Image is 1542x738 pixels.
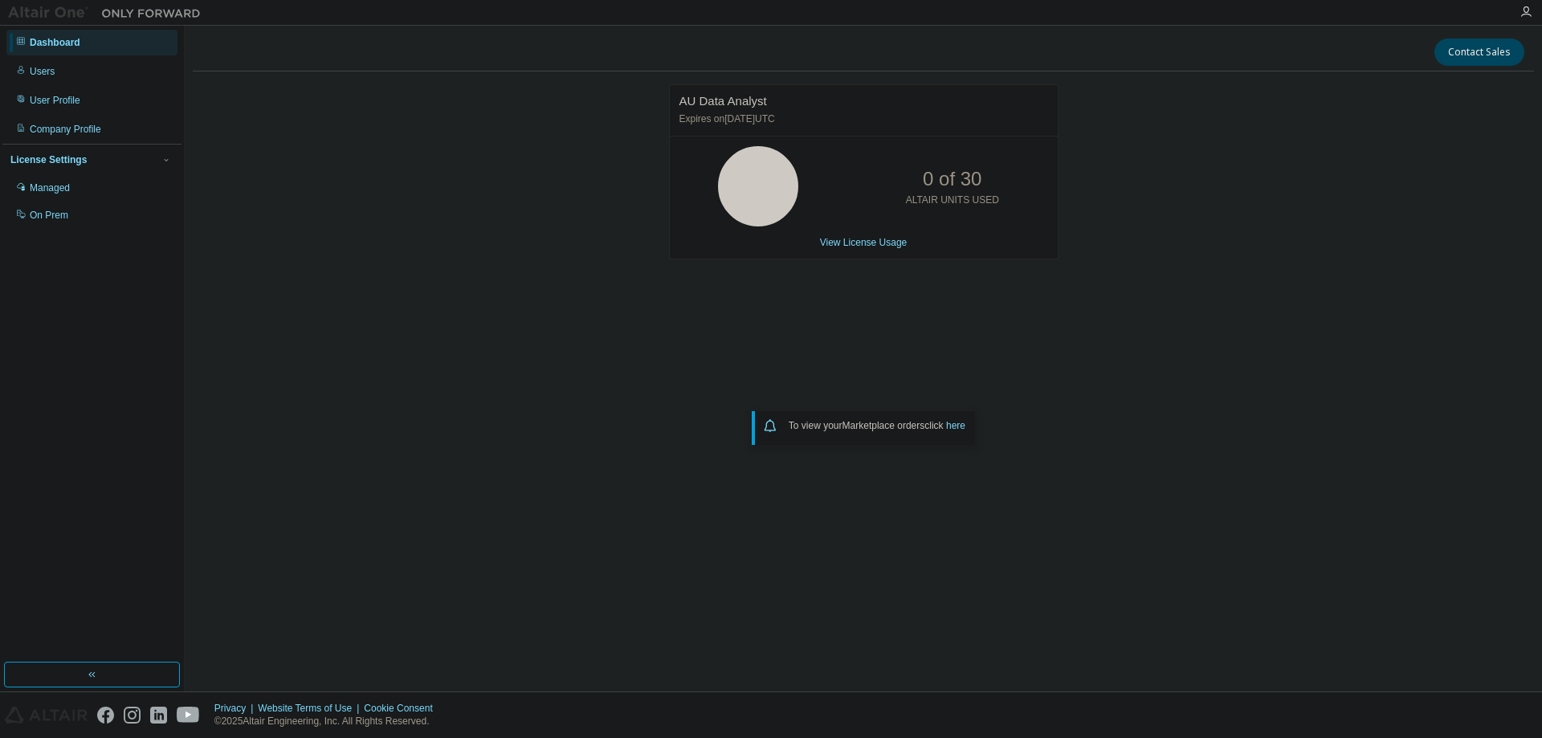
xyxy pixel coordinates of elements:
p: © 2025 Altair Engineering, Inc. All Rights Reserved. [214,715,443,728]
a: here [946,420,965,431]
a: View License Usage [820,237,908,248]
div: Company Profile [30,123,101,136]
div: On Prem [30,209,68,222]
div: Managed [30,181,70,194]
img: youtube.svg [177,707,200,724]
img: linkedin.svg [150,707,167,724]
div: Privacy [214,702,258,715]
img: facebook.svg [97,707,114,724]
span: To view your click [789,420,965,431]
div: User Profile [30,94,80,107]
div: Cookie Consent [364,702,442,715]
div: Users [30,65,55,78]
p: ALTAIR UNITS USED [906,194,999,207]
img: Altair One [8,5,209,21]
em: Marketplace orders [842,420,925,431]
div: License Settings [10,153,87,166]
p: 0 of 30 [923,165,981,193]
img: altair_logo.svg [5,707,88,724]
span: AU Data Analyst [679,94,767,108]
div: Website Terms of Use [258,702,364,715]
p: Expires on [DATE] UTC [679,112,1044,126]
img: instagram.svg [124,707,141,724]
div: Dashboard [30,36,80,49]
button: Contact Sales [1434,39,1524,66]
